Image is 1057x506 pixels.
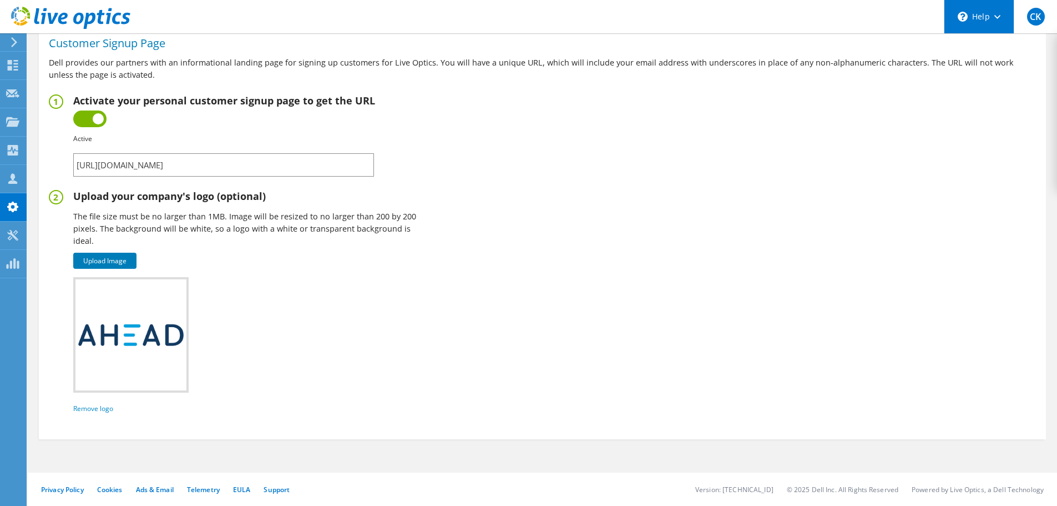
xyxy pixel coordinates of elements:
p: The file size must be no larger than 1MB. Image will be resized to no larger than 200 by 200 pixe... [73,211,420,247]
span: CK [1027,8,1045,26]
a: Cookies [97,485,123,494]
h2: Activate your personal customer signup page to get the URL [73,94,375,107]
li: © 2025 Dell Inc. All Rights Reserved [787,485,898,494]
b: Active [73,134,92,143]
a: Ads & Email [136,485,174,494]
img: h+A9cFf4Uam5gAAAABJRU5ErkJggg== [78,324,184,346]
li: Powered by Live Optics, a Dell Technology [912,485,1044,494]
p: Dell provides our partners with an informational landing page for signing up customers for Live O... [49,57,1036,81]
h2: Upload your company's logo (optional) [73,190,420,202]
a: Telemetry [187,485,220,494]
a: EULA [233,485,250,494]
a: Privacy Policy [41,485,84,494]
a: Remove logo [73,404,113,413]
a: Support [264,485,290,494]
h1: Customer Signup Page [49,38,1030,49]
a: Upload Image [73,253,136,269]
li: Version: [TECHNICAL_ID] [695,485,773,494]
svg: \n [958,12,968,22]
